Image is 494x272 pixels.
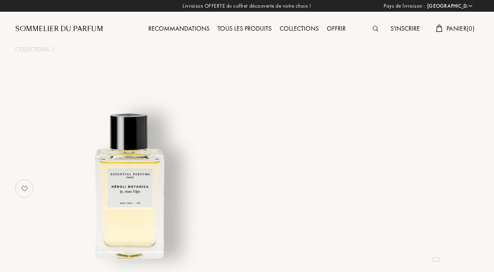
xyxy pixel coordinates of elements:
div: Collections [276,24,323,34]
div: Offrir [323,24,350,34]
a: Tous les produits [214,24,276,33]
a: Sommelier du Parfum [15,24,103,34]
img: no_like_p.png [17,180,33,197]
span: Pays de livraison : [384,2,425,10]
a: Collections [276,24,323,33]
img: cart.svg [436,25,442,32]
div: Recommandations [144,24,214,34]
span: Panier ( 0 ) [446,24,475,33]
img: search_icn.svg [373,26,378,31]
a: Recommandations [144,24,214,33]
a: Offrir [323,24,350,33]
div: S'inscrire [386,24,424,34]
div: / [52,45,55,54]
img: undefined undefined [49,103,213,266]
a: Collections [15,45,49,54]
a: S'inscrire [386,24,424,33]
div: Tous les produits [214,24,276,34]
